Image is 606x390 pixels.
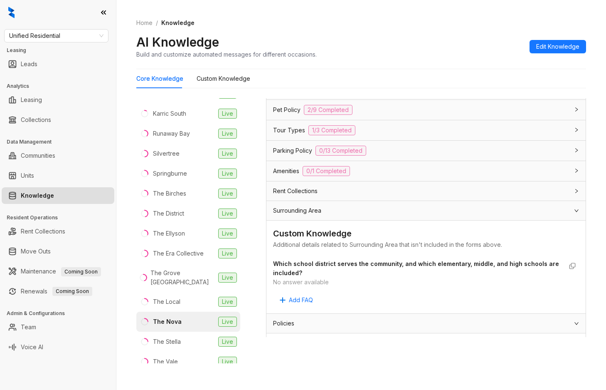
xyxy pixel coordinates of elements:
[574,321,579,326] span: expanded
[135,18,154,27] a: Home
[2,187,114,204] li: Knowledge
[266,181,586,201] div: Rent Collections
[153,129,190,138] div: Runaway Bay
[304,105,352,115] span: 2/9 Completed
[273,278,562,287] div: No answer available
[218,317,237,327] span: Live
[218,297,237,307] span: Live
[9,30,103,42] span: Unified Residential
[273,105,301,114] span: Pet Policy
[273,260,559,276] strong: Which school district serves the community, and which elementary, middle, and high schools are in...
[156,18,158,27] li: /
[153,357,178,366] div: The Vale
[153,149,180,158] div: Silvertree
[266,161,586,181] div: Amenities0/1 Completed
[536,42,579,51] span: Edit Knowledge
[7,214,116,221] h3: Resident Operations
[21,339,43,355] a: Voice AI
[150,268,215,287] div: The Grove [GEOGRAPHIC_DATA]
[218,209,237,219] span: Live
[574,189,579,194] span: collapsed
[266,120,586,140] div: Tour Types1/3 Completed
[7,82,116,90] h3: Analytics
[574,107,579,112] span: collapsed
[21,319,36,335] a: Team
[61,267,101,276] span: Coming Soon
[218,229,237,238] span: Live
[7,47,116,54] h3: Leasing
[153,189,186,198] div: The Birches
[273,126,305,135] span: Tour Types
[218,357,237,367] span: Live
[21,147,55,164] a: Communities
[574,148,579,153] span: collapsed
[21,243,51,260] a: Move Outs
[218,337,237,347] span: Live
[136,50,317,59] div: Build and customize automated messages for different occasions.
[2,112,114,128] li: Collections
[218,129,237,139] span: Live
[273,206,321,215] span: Surrounding Area
[2,263,114,280] li: Maintenance
[153,337,181,346] div: The Stella
[153,109,186,118] div: Karric South
[2,223,114,240] li: Rent Collections
[21,223,65,240] a: Rent Collections
[530,40,586,53] button: Edit Knowledge
[21,187,54,204] a: Knowledge
[2,167,114,184] li: Units
[197,74,250,83] div: Custom Knowledge
[266,314,586,333] div: Policies
[21,56,37,72] a: Leads
[153,297,180,306] div: The Local
[303,166,350,176] span: 0/1 Completed
[2,283,114,300] li: Renewals
[7,138,116,146] h3: Data Management
[289,296,313,305] span: Add FAQ
[153,209,184,218] div: The District
[574,208,579,213] span: expanded
[2,339,114,355] li: Voice AI
[2,147,114,164] li: Communities
[161,19,195,26] span: Knowledge
[273,293,320,307] button: Add FAQ
[273,227,579,240] div: Custom Knowledge
[273,186,318,196] span: Rent Collections
[2,56,114,72] li: Leads
[273,166,299,176] span: Amenities
[273,146,312,155] span: Parking Policy
[21,112,51,128] a: Collections
[7,310,116,317] h3: Admin & Configurations
[574,127,579,132] span: collapsed
[218,149,237,159] span: Live
[273,240,579,249] div: Additional details related to Surrounding Area that isn't included in the forms above.
[136,34,219,50] h2: AI Knowledge
[21,167,34,184] a: Units
[2,319,114,335] li: Team
[218,109,237,119] span: Live
[2,92,114,108] li: Leasing
[21,92,42,108] a: Leasing
[136,74,183,83] div: Core Knowledge
[315,146,366,156] span: 0/13 Completed
[308,125,355,135] span: 1/3 Completed
[153,317,182,326] div: The Nova
[8,7,15,18] img: logo
[52,287,92,296] span: Coming Soon
[218,189,237,199] span: Live
[153,229,185,238] div: The Ellyson
[574,168,579,173] span: collapsed
[266,141,586,161] div: Parking Policy0/13 Completed
[2,243,114,260] li: Move Outs
[218,248,237,258] span: Live
[218,169,237,179] span: Live
[218,273,237,283] span: Live
[266,100,586,120] div: Pet Policy2/9 Completed
[266,201,586,220] div: Surrounding Area
[21,283,92,300] a: RenewalsComing Soon
[153,249,204,258] div: The Era Collective
[153,169,187,178] div: Springburne
[273,319,294,328] span: Policies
